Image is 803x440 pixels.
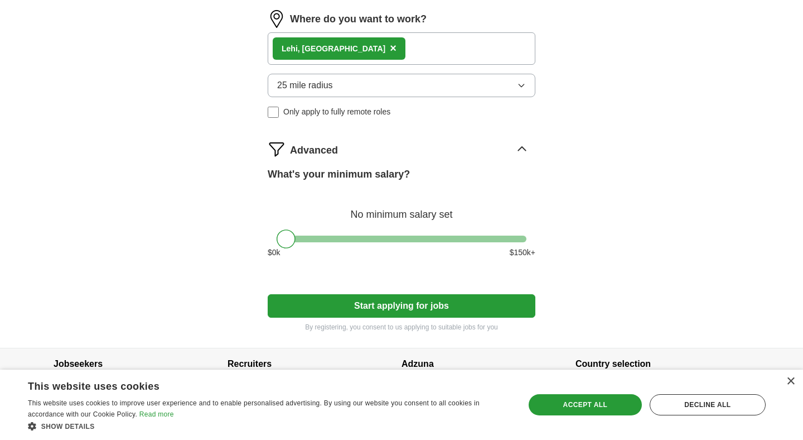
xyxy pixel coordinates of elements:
span: $ 0 k [268,247,280,259]
span: $ 150 k+ [510,247,535,259]
div: Accept all [529,394,642,415]
label: Where do you want to work? [290,12,427,27]
input: Only apply to fully remote roles [268,107,279,118]
label: What's your minimum salary? [268,167,410,182]
div: This website uses cookies [28,376,482,393]
div: Decline all [650,394,766,415]
div: Close [786,377,795,386]
strong: Lehi [282,44,298,53]
div: , [GEOGRAPHIC_DATA] [282,43,385,55]
img: filter [268,140,286,158]
a: Read more, opens a new window [139,410,174,418]
p: By registering, you consent to us applying to suitable jobs for you [268,322,535,332]
button: × [390,40,396,57]
h4: Country selection [575,348,749,380]
div: Show details [28,420,510,432]
div: No minimum salary set [268,195,535,222]
button: Start applying for jobs [268,294,535,318]
span: Show details [41,423,95,431]
img: location.png [268,10,286,28]
span: × [390,42,396,54]
button: 25 mile radius [268,74,535,97]
span: 25 mile radius [277,79,333,92]
span: Only apply to fully remote roles [283,106,390,118]
span: Advanced [290,143,338,158]
span: This website uses cookies to improve user experience and to enable personalised advertising. By u... [28,399,480,418]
